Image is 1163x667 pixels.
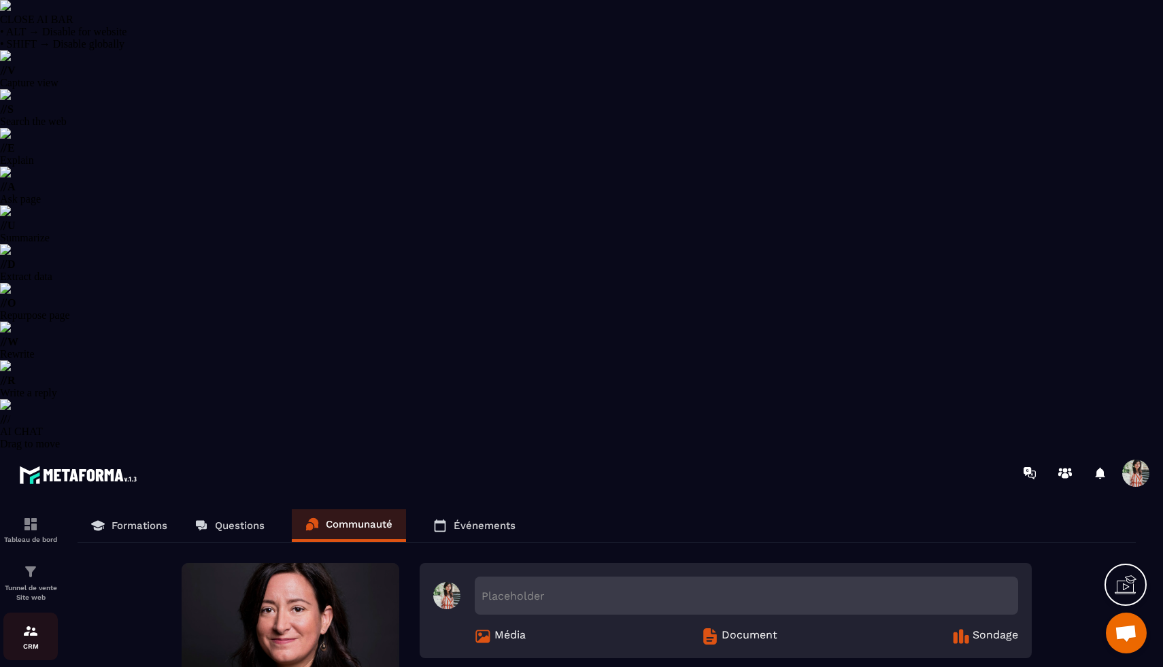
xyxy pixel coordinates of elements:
[3,553,58,613] a: formationformationTunnel de vente Site web
[326,518,392,530] p: Communauté
[181,509,278,542] a: Questions
[215,519,265,532] p: Questions
[1106,613,1147,653] div: Ouvrir le chat
[22,564,39,580] img: formation
[78,509,181,542] a: Formations
[722,628,777,645] span: Document
[3,583,58,602] p: Tunnel de vente Site web
[19,462,141,488] img: logo
[3,613,58,660] a: formationformationCRM
[3,643,58,650] p: CRM
[3,536,58,543] p: Tableau de bord
[420,509,529,542] a: Événements
[494,628,526,645] span: Média
[3,506,58,553] a: formationformationTableau de bord
[292,509,406,542] a: Communauté
[475,577,1018,615] div: Placeholder
[454,519,516,532] p: Événements
[112,519,167,532] p: Formations
[22,623,39,639] img: formation
[973,628,1018,645] span: Sondage
[22,516,39,532] img: formation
